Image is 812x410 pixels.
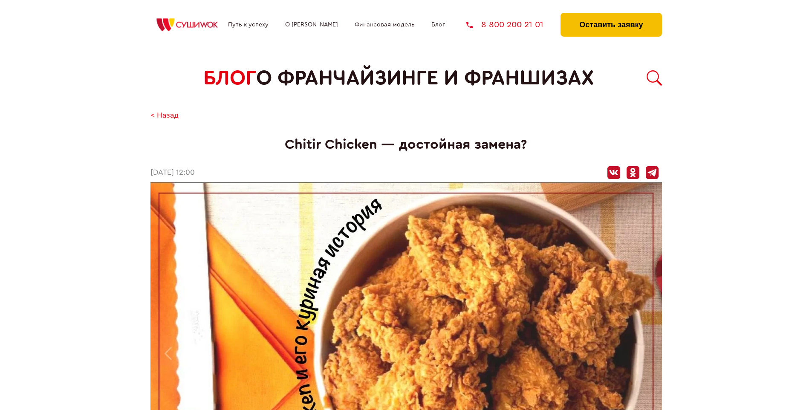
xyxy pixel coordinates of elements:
[355,21,415,28] a: Финансовая модель
[285,21,338,28] a: О [PERSON_NAME]
[203,66,256,90] span: БЛОГ
[150,168,195,177] time: [DATE] 12:00
[150,111,179,120] a: < Назад
[466,20,543,29] a: 8 800 200 21 01
[431,21,445,28] a: Блог
[256,66,594,90] span: о франчайзинге и франшизах
[228,21,269,28] a: Путь к успеху
[481,20,543,29] span: 8 800 200 21 01
[150,137,662,153] h1: Chitir Chicken ― достойная замена?
[561,13,662,37] button: Оставить заявку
